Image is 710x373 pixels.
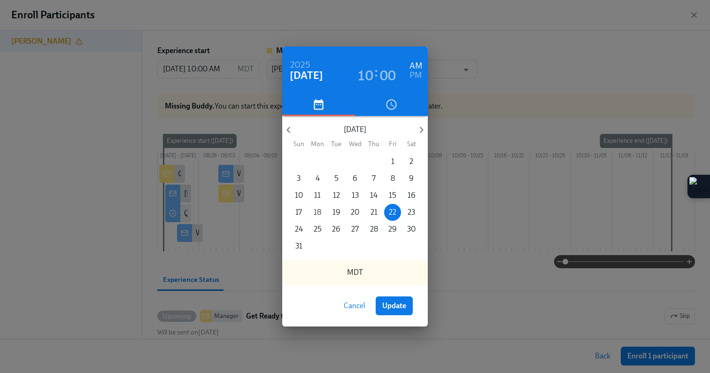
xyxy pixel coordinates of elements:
[333,190,340,201] p: 12
[689,177,708,196] img: Extension Icon
[370,224,378,234] p: 28
[297,173,301,184] p: 3
[314,190,321,201] p: 11
[347,204,363,221] button: 20
[403,187,420,204] button: 16
[295,241,302,251] p: 31
[357,67,373,84] h3: 10
[409,62,423,71] button: AM
[365,204,382,221] button: 21
[347,221,363,238] button: 27
[290,204,307,221] button: 17
[328,140,345,148] span: Tue
[290,221,307,238] button: 24
[314,224,322,234] p: 25
[337,296,372,315] button: Cancel
[365,170,382,187] button: 7
[374,63,378,80] h3: :
[408,190,416,201] p: 16
[403,170,420,187] button: 9
[290,170,307,187] button: 3
[403,153,420,170] button: 2
[295,224,303,234] p: 24
[316,173,320,184] p: 4
[365,221,382,238] button: 28
[389,190,396,201] p: 15
[290,187,307,204] button: 10
[290,140,307,148] span: Sun
[370,190,378,201] p: 14
[409,71,423,80] button: PM
[290,69,323,83] h4: [DATE]
[382,301,406,311] span: Update
[332,207,340,218] p: 19
[328,204,345,221] button: 19
[309,204,326,221] button: 18
[384,170,401,187] button: 8
[290,58,310,73] h6: 2025
[351,207,359,218] p: 20
[403,204,420,221] button: 23
[334,173,339,184] p: 5
[388,224,397,234] p: 29
[384,140,401,148] span: Fri
[380,67,396,84] h3: 00
[290,71,323,80] button: [DATE]
[372,173,376,184] p: 7
[309,187,326,204] button: 11
[344,301,365,311] span: Cancel
[409,59,423,74] h6: AM
[409,68,422,83] h6: PM
[282,260,428,285] div: MDT
[290,61,310,70] button: 2025
[347,187,363,204] button: 13
[391,173,395,184] p: 8
[295,124,415,135] p: [DATE]
[295,190,303,201] p: 10
[370,207,378,218] p: 21
[332,224,340,234] p: 26
[407,224,416,234] p: 30
[295,207,302,218] p: 17
[309,140,326,148] span: Mon
[357,71,373,80] button: 10
[384,153,401,170] button: 1
[408,207,415,218] p: 23
[409,156,413,167] p: 2
[391,156,394,167] p: 1
[409,173,414,184] p: 9
[290,238,307,255] button: 31
[328,170,345,187] button: 5
[328,221,345,238] button: 26
[347,140,363,148] span: Wed
[365,187,382,204] button: 14
[380,71,396,80] button: 00
[353,173,357,184] p: 6
[365,140,382,148] span: Thu
[309,170,326,187] button: 4
[384,221,401,238] button: 29
[384,204,401,221] button: 22
[403,221,420,238] button: 30
[328,187,345,204] button: 12
[376,296,413,315] button: Update
[351,224,359,234] p: 27
[347,170,363,187] button: 6
[314,207,321,218] p: 18
[389,207,396,218] p: 22
[309,221,326,238] button: 25
[403,140,420,148] span: Sat
[384,187,401,204] button: 15
[352,190,359,201] p: 13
